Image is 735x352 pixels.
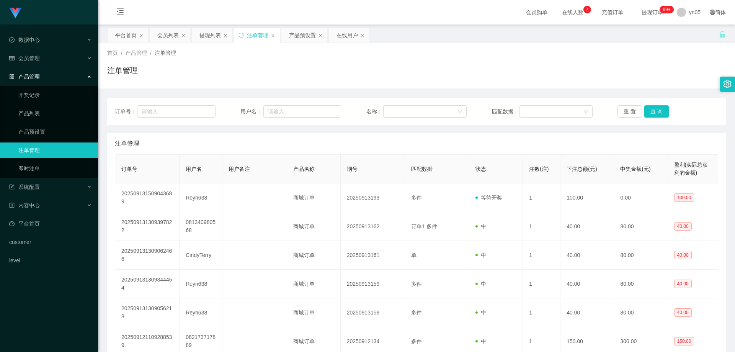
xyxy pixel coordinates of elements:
p: 7 [586,6,588,13]
button: 查 询 [644,105,669,118]
span: 首页 [107,50,118,56]
span: 期号 [347,166,358,172]
td: Reyn638 [180,270,222,298]
span: 多件 [411,195,422,201]
span: 状态 [475,166,486,172]
button: 重 置 [617,105,642,118]
span: 中 [475,223,486,229]
td: 40.00 [560,241,614,270]
a: 图标: dashboard平台首页 [9,216,92,231]
i: 图标: unlock [719,31,726,38]
td: 40.00 [560,212,614,241]
span: 中奖金额(元) [620,166,650,172]
td: 20250913159 [341,270,405,298]
span: 等待开奖 [475,195,502,201]
a: 开奖记录 [18,87,92,103]
span: 产品管理 [9,74,40,80]
span: 匹配数据： [492,108,519,116]
span: 注单管理 [115,139,139,148]
input: 请输入 [263,105,341,118]
img: logo.9652507e.png [9,8,21,18]
span: 提现订单 [638,10,667,15]
sup: 7 [583,6,591,13]
span: 产品名称 [293,166,315,172]
span: 订单号： [115,108,137,116]
td: Reyn638 [180,183,222,212]
a: 注单管理 [18,142,92,158]
h1: 注单管理 [107,65,138,76]
td: 商城订单 [287,212,341,241]
span: 中 [475,252,486,258]
td: 80.00 [614,212,668,241]
td: 202509131309062466 [115,241,180,270]
td: 商城订单 [287,270,341,298]
span: 产品管理 [126,50,147,56]
span: 多件 [411,281,422,287]
span: 在线人数 [558,10,587,15]
i: 图标: close [318,33,323,38]
td: 20250913161 [341,241,405,270]
span: 匹配数据 [411,166,433,172]
i: 图标: global [710,10,715,15]
i: 图标: close [360,33,365,38]
i: 图标: down [457,109,462,115]
td: 1 [523,298,560,327]
i: 图标: setting [723,80,732,88]
span: 注数(注) [529,166,549,172]
i: 图标: down [583,109,588,115]
a: 即时注单 [18,161,92,176]
div: 平台首页 [115,28,137,43]
td: 80.00 [614,270,668,298]
i: 图标: menu-fold [107,0,133,25]
i: 图标: close [139,33,144,38]
span: 100.00 [674,193,694,202]
td: 081340980568 [180,212,222,241]
a: customer [9,234,92,250]
span: 订单1 多件 [411,223,437,229]
td: CindyTerry [180,241,222,270]
span: 内容中心 [9,202,40,208]
a: 产品预设置 [18,124,92,139]
td: 1 [523,212,560,241]
td: 202509131309344454 [115,270,180,298]
i: 图标: check-circle-o [9,37,15,43]
span: 注单管理 [155,50,176,56]
span: 用户名 [186,166,202,172]
i: 图标: sync [238,33,244,38]
i: 图标: close [271,33,275,38]
div: 注单管理 [247,28,268,43]
td: 40.00 [560,270,614,298]
span: 中 [475,309,486,316]
td: 20250913162 [341,212,405,241]
div: 在线用户 [336,28,358,43]
td: 20250913159 [341,298,405,327]
td: 202509131309397822 [115,212,180,241]
span: 名称： [366,108,383,116]
span: 系统配置 [9,184,40,190]
span: 40.00 [674,251,692,259]
span: 用户备注 [229,166,250,172]
td: 1 [523,183,560,212]
td: 商城订单 [287,241,341,270]
span: 单 [411,252,416,258]
span: 充值订单 [598,10,627,15]
td: 100.00 [560,183,614,212]
input: 请输入 [137,105,215,118]
span: / [150,50,152,56]
td: 商城订单 [287,183,341,212]
span: 中 [475,338,486,344]
td: Reyn638 [180,298,222,327]
td: 40.00 [560,298,614,327]
td: 20250913193 [341,183,405,212]
i: 图标: close [223,33,228,38]
span: 40.00 [674,280,692,288]
div: 产品预设置 [289,28,316,43]
a: level [9,253,92,268]
td: 0.00 [614,183,668,212]
span: 下注总额(元) [567,166,597,172]
div: 会员列表 [157,28,179,43]
td: 1 [523,241,560,270]
i: 图标: appstore-o [9,74,15,79]
span: 40.00 [674,222,692,231]
span: 数据中心 [9,37,40,43]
